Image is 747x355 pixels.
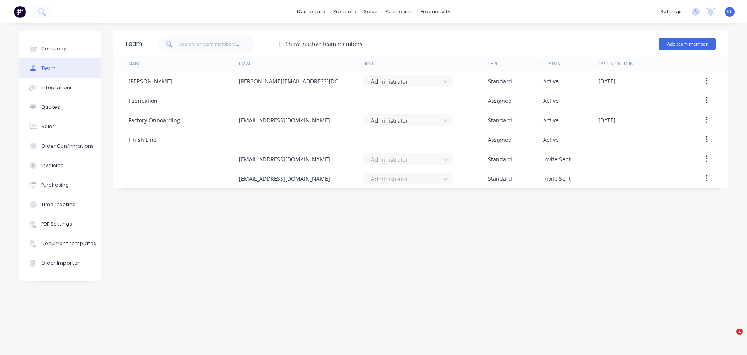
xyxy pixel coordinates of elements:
div: productivity [417,6,454,18]
div: Finish Line [128,136,156,144]
button: Order Importer [19,253,101,273]
div: Invoicing [41,162,64,169]
div: [EMAIL_ADDRESS][DOMAIN_NAME] [239,155,330,163]
div: [PERSON_NAME] [128,77,172,85]
div: Company [41,45,66,52]
div: [EMAIL_ADDRESS][DOMAIN_NAME] [239,116,330,124]
a: dashboard [293,6,330,18]
div: [DATE] [598,77,615,85]
input: Search for team members... [179,36,255,52]
div: Purchasing [41,182,69,189]
img: Factory [14,6,26,18]
div: Team [124,39,142,49]
div: Invite Sent [543,175,571,183]
button: Invoicing [19,156,101,175]
button: Quotes [19,97,101,117]
div: Order Confirmations [41,143,94,150]
div: purchasing [381,6,417,18]
div: Standard [488,116,512,124]
div: [EMAIL_ADDRESS][DOMAIN_NAME] [239,175,330,183]
div: Status [543,60,560,67]
button: Time Tracking [19,195,101,214]
div: Quotes [41,104,60,111]
div: Assignee [488,136,511,144]
button: Integrations [19,78,101,97]
div: Last signed in [598,60,633,67]
div: settings [656,6,686,18]
button: Document templates [19,234,101,253]
div: Standard [488,155,512,163]
div: sales [360,6,381,18]
div: Assignee [488,97,511,105]
div: Document templates [41,240,96,247]
button: Team [19,58,101,78]
div: Show inactive team members [286,40,363,48]
div: products [330,6,360,18]
button: PDF Settings [19,214,101,234]
div: Sales [41,123,55,130]
div: Email [239,60,253,67]
iframe: Intercom live chat [721,329,739,347]
div: Integrations [41,84,73,91]
div: Role [363,60,375,67]
div: Active [543,97,559,105]
span: CL [727,8,733,15]
div: Fabrication [128,97,158,105]
div: [DATE] [598,116,615,124]
div: Standard [488,175,512,183]
div: [PERSON_NAME][EMAIL_ADDRESS][DOMAIN_NAME] [239,77,348,85]
button: Add team member [659,38,716,50]
div: Type [488,60,499,67]
button: Company [19,39,101,58]
div: Active [543,77,559,85]
button: Purchasing [19,175,101,195]
div: Standard [488,77,512,85]
div: Factory Onboarding [128,116,180,124]
span: 1 [736,329,743,335]
div: Active [543,136,559,144]
div: Time Tracking [41,201,76,208]
button: Order Confirmations [19,136,101,156]
div: PDF Settings [41,221,72,228]
div: Invite Sent [543,155,571,163]
button: Sales [19,117,101,136]
div: Team [41,65,56,72]
div: Name [128,60,142,67]
div: Active [543,116,559,124]
div: Order Importer [41,260,79,267]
